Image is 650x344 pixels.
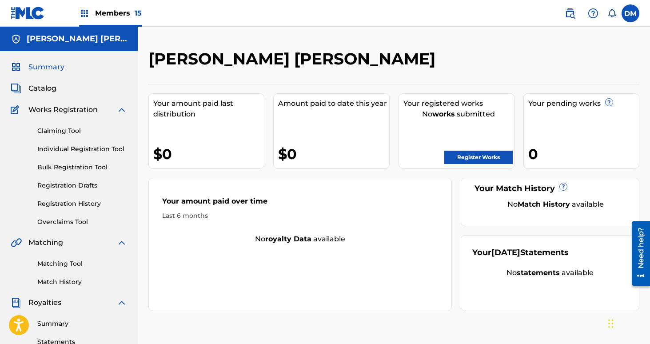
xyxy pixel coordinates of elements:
div: Your Match History [472,183,628,195]
img: search [565,8,575,19]
img: help [588,8,598,19]
img: Summary [11,62,21,72]
div: 0 [528,144,639,164]
div: Your amount paid last distribution [153,98,264,120]
strong: statements [517,268,560,277]
div: Amount paid to date this year [278,98,389,109]
span: ? [606,99,613,106]
strong: works [432,110,455,118]
img: Catalog [11,83,21,94]
h5: Blair Victoria Howerton [27,34,127,44]
span: 15 [135,9,142,17]
a: Registration Drafts [37,181,127,190]
div: No submitted [403,109,514,120]
div: No available [472,268,628,278]
img: Matching [11,237,22,248]
strong: Match History [518,200,570,208]
h2: [PERSON_NAME] [PERSON_NAME] [148,49,440,69]
div: Your pending works [528,98,639,109]
img: Royalties [11,297,21,308]
div: $0 [278,144,389,164]
div: User Menu [622,4,639,22]
img: expand [116,104,127,115]
div: No available [149,234,451,244]
img: expand [116,237,127,248]
img: Top Rightsholders [79,8,90,19]
a: Individual Registration Tool [37,144,127,154]
img: MLC Logo [11,7,45,20]
span: Works Registration [28,104,98,115]
div: Your Statements [472,247,569,259]
span: Royalties [28,297,61,308]
div: Your amount paid over time [162,196,438,211]
div: $0 [153,144,264,164]
span: Catalog [28,83,56,94]
a: Bulk Registration Tool [37,163,127,172]
span: Matching [28,237,63,248]
div: Your registered works [403,98,514,109]
a: Match History [37,277,127,287]
a: Registration History [37,199,127,208]
span: ? [560,183,567,190]
div: Help [584,4,602,22]
div: Drag [608,310,614,337]
a: Register Works [444,151,513,164]
div: Last 6 months [162,211,438,220]
img: expand [116,297,127,308]
span: Members [95,8,142,18]
a: Overclaims Tool [37,217,127,227]
a: SummarySummary [11,62,64,72]
div: Notifications [607,9,616,18]
iframe: Chat Widget [606,301,650,344]
span: [DATE] [491,248,520,257]
a: CatalogCatalog [11,83,56,94]
div: No available [483,199,628,210]
span: Summary [28,62,64,72]
a: Claiming Tool [37,126,127,136]
iframe: Resource Center [625,218,650,289]
strong: royalty data [265,235,311,243]
a: Summary [37,319,127,328]
a: Public Search [561,4,579,22]
img: Accounts [11,34,21,44]
a: Matching Tool [37,259,127,268]
img: Works Registration [11,104,22,115]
